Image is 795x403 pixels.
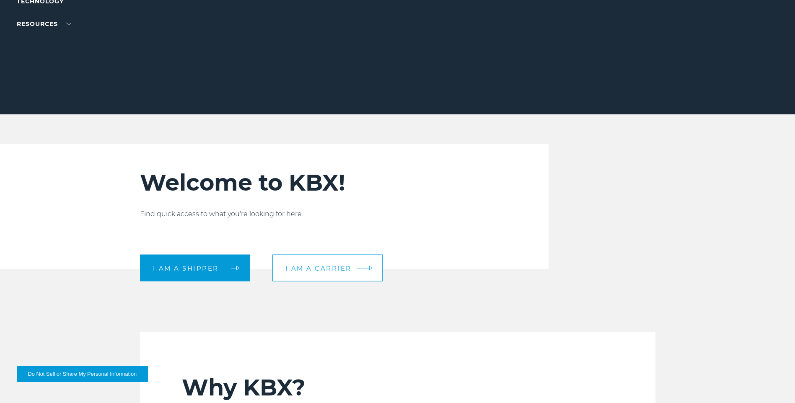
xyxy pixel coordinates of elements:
[182,374,614,401] h2: Why KBX?
[17,20,71,28] a: RESOURCES
[140,255,250,282] a: I am a shipper arrow arrow
[285,265,352,271] span: I am a carrier
[369,266,372,271] img: arrow
[140,169,498,196] h2: Welcome to KBX!
[153,265,219,271] span: I am a shipper
[272,255,383,282] a: I am a carrier arrow arrow
[140,209,498,219] p: Find quick access to what you're looking for here.
[17,366,148,382] button: Do Not Sell or Share My Personal Information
